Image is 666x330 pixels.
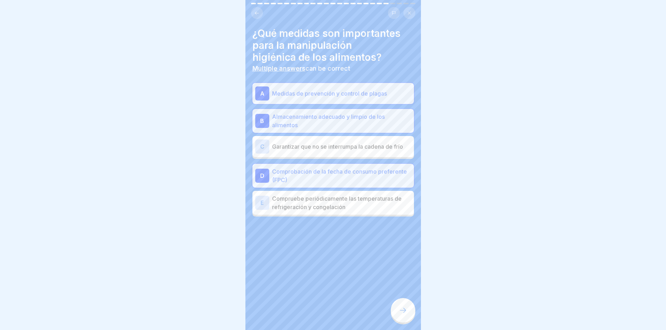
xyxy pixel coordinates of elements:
[252,65,414,72] p: can be correct
[252,27,414,63] h4: ¿Qué medidas son importantes para la manipulación higiénica de los alimentos?
[272,167,411,184] p: Comprobación de la fecha de consumo preferente (FPC)
[255,196,269,210] div: E
[272,142,411,151] p: Garantizar que no se interrumpa la cadena de frío
[252,65,305,72] b: Multiple answers
[272,194,411,211] p: Compruebe periódicamente las temperaturas de refrigeración y congelación
[272,89,411,98] p: Medidas de prevención y control de plagas
[255,169,269,183] div: D
[255,114,269,128] div: B
[272,112,411,129] p: Almacenamiento adecuado y limpio de los alimentos
[255,140,269,154] div: C
[255,86,269,101] div: A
